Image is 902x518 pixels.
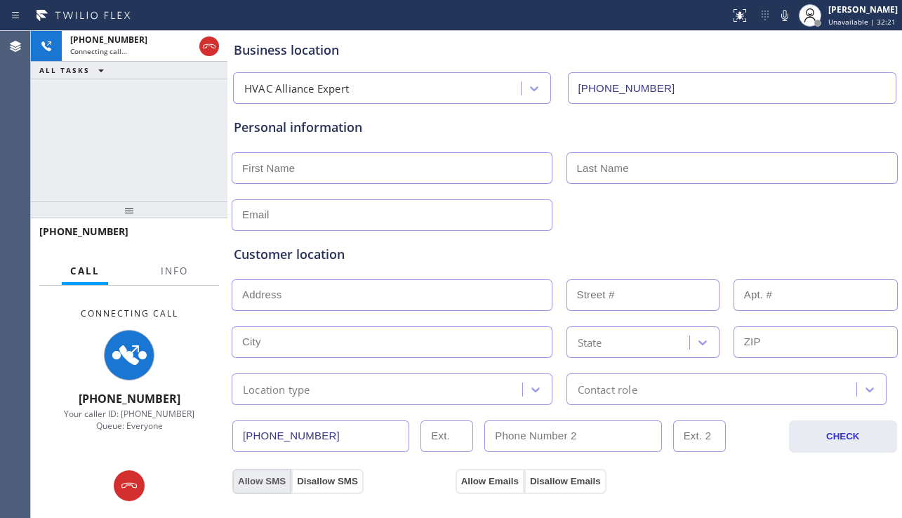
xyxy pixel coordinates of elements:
[31,62,118,79] button: ALL TASKS
[79,391,180,406] span: [PHONE_NUMBER]
[232,326,552,358] input: City
[81,307,178,319] span: Connecting Call
[828,4,898,15] div: [PERSON_NAME]
[566,152,898,184] input: Last Name
[64,408,194,432] span: Your caller ID: [PHONE_NUMBER] Queue: Everyone
[234,41,896,60] div: Business location
[775,6,795,25] button: Mute
[161,265,188,277] span: Info
[39,225,128,238] span: [PHONE_NUMBER]
[232,199,552,231] input: Email
[232,279,552,311] input: Address
[673,420,726,452] input: Ext. 2
[789,420,897,453] button: CHECK
[420,420,473,452] input: Ext.
[484,420,661,452] input: Phone Number 2
[39,65,90,75] span: ALL TASKS
[578,334,602,350] div: State
[234,118,896,137] div: Personal information
[291,469,364,494] button: Disallow SMS
[243,381,310,397] div: Location type
[62,258,108,285] button: Call
[524,469,606,494] button: Disallow Emails
[199,36,219,56] button: Hang up
[152,258,197,285] button: Info
[734,279,898,311] input: Apt. #
[568,72,897,104] input: Phone Number
[234,245,896,264] div: Customer location
[114,470,145,501] button: Hang up
[828,17,896,27] span: Unavailable | 32:21
[70,34,147,46] span: [PHONE_NUMBER]
[578,381,637,397] div: Contact role
[232,469,291,494] button: Allow SMS
[70,265,100,277] span: Call
[456,469,524,494] button: Allow Emails
[232,152,552,184] input: First Name
[70,46,127,56] span: Connecting call…
[232,420,409,452] input: Phone Number
[566,279,719,311] input: Street #
[734,326,898,358] input: ZIP
[244,81,349,97] div: HVAC Alliance Expert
